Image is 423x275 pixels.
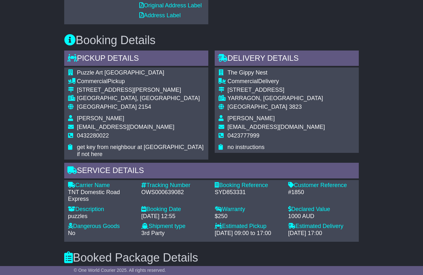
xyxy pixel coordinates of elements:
a: Original Address Label [139,2,202,9]
div: Delivery [227,78,325,85]
div: Warranty [215,206,282,213]
span: Commercial [77,78,108,84]
div: Tracking Number [141,182,208,189]
span: [GEOGRAPHIC_DATA] [77,104,137,110]
span: 3823 [289,104,302,110]
div: Booking Date [141,206,208,213]
span: 2154 [138,104,151,110]
div: Description [68,206,135,213]
h3: Booked Package Details [64,251,359,264]
span: [EMAIL_ADDRESS][DOMAIN_NAME] [227,124,325,130]
div: Estimated Delivery [288,223,355,230]
div: Delivery Details [215,51,359,68]
div: #1850 [288,189,355,196]
h3: Booking Details [64,34,359,47]
span: no instructions [227,144,265,150]
div: Carrier Name [68,182,135,189]
div: Dangerous Goods [68,223,135,230]
div: OWS000639082 [141,189,208,196]
div: [DATE] 12:55 [141,213,208,220]
div: Declared Value [288,206,355,213]
span: 0432280022 [77,132,109,139]
div: puzzles [68,213,135,220]
span: get key from neighbour at [GEOGRAPHIC_DATA] if not here [77,144,204,157]
div: Pickup Details [64,51,208,68]
div: Shipment type [141,223,208,230]
span: [PERSON_NAME] [227,115,275,122]
span: The Gippy Nest [227,69,267,76]
div: [STREET_ADDRESS] [227,87,325,94]
div: Customer Reference [288,182,355,189]
div: Pickup [77,78,204,85]
div: [GEOGRAPHIC_DATA], [GEOGRAPHIC_DATA] [77,95,204,102]
span: [PERSON_NAME] [77,115,124,122]
div: $250 [215,213,282,220]
div: Service Details [64,163,359,180]
div: Booking Reference [215,182,282,189]
div: [STREET_ADDRESS][PERSON_NAME] [77,87,204,94]
div: 1000 AUD [288,213,355,220]
span: No [68,230,75,236]
div: TNT Domestic Road Express [68,189,135,203]
span: 0423777999 [227,132,259,139]
span: [EMAIL_ADDRESS][DOMAIN_NAME] [77,124,174,130]
span: 3rd Party [141,230,165,236]
span: © One World Courier 2025. All rights reserved. [74,268,166,273]
div: YARRAGON, [GEOGRAPHIC_DATA] [227,95,325,102]
div: [DATE] 17:00 [288,230,355,237]
div: SYD853331 [215,189,282,196]
span: Commercial [227,78,258,84]
a: Address Label [139,12,181,19]
span: Puzzle Art [GEOGRAPHIC_DATA] [77,69,164,76]
span: [GEOGRAPHIC_DATA] [227,104,287,110]
div: Estimated Pickup [215,223,282,230]
div: [DATE] 09:00 to 17:00 [215,230,282,237]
